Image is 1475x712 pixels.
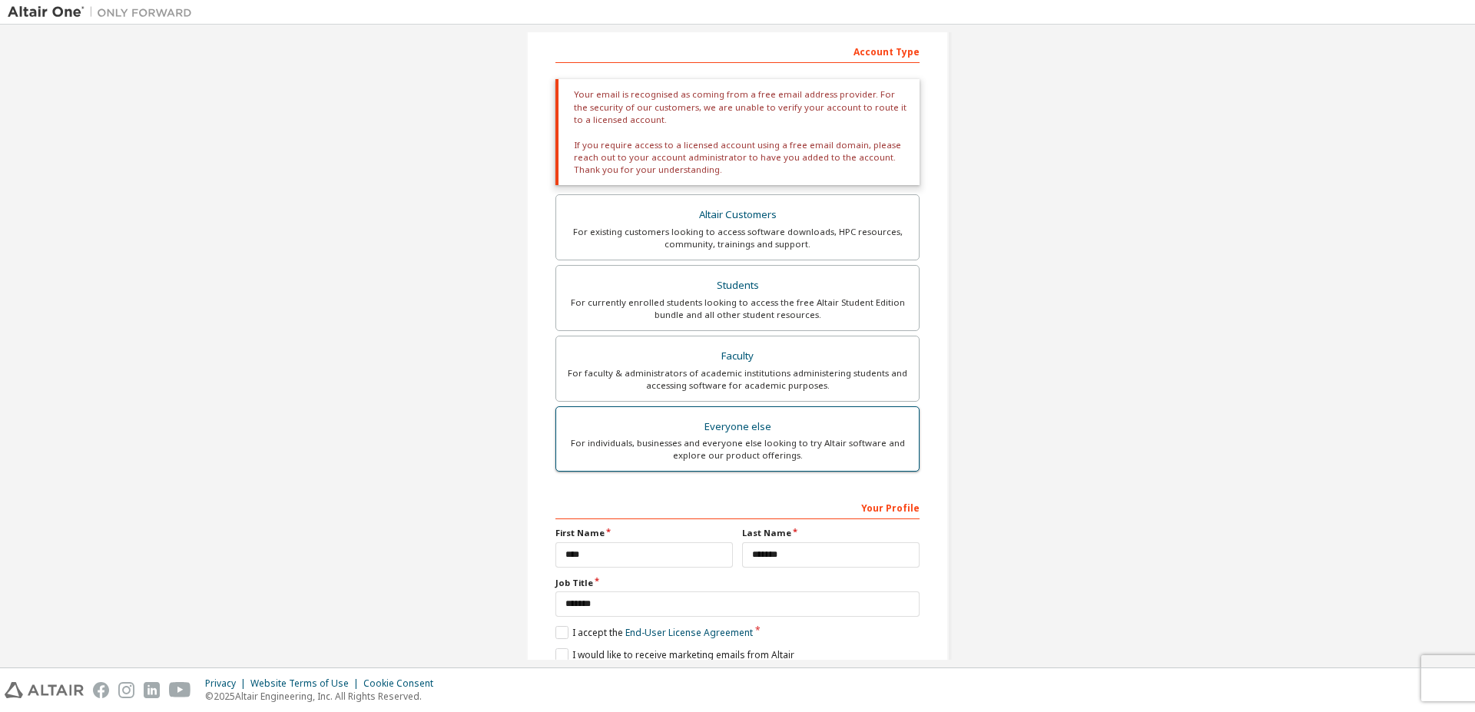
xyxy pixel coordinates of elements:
img: Altair One [8,5,200,20]
label: Job Title [555,577,920,589]
label: First Name [555,527,733,539]
div: For individuals, businesses and everyone else looking to try Altair software and explore our prod... [565,437,910,462]
img: youtube.svg [169,682,191,698]
div: For currently enrolled students looking to access the free Altair Student Edition bundle and all ... [565,296,910,321]
label: I accept the [555,626,753,639]
div: Your email is recognised as coming from a free email address provider. For the security of our cu... [555,79,920,185]
img: altair_logo.svg [5,682,84,698]
label: I would like to receive marketing emails from Altair [555,648,794,661]
img: instagram.svg [118,682,134,698]
div: Everyone else [565,416,910,438]
div: Altair Customers [565,204,910,226]
div: Website Terms of Use [250,677,363,690]
p: © 2025 Altair Engineering, Inc. All Rights Reserved. [205,690,442,703]
div: Account Type [555,38,920,63]
div: For existing customers looking to access software downloads, HPC resources, community, trainings ... [565,226,910,250]
div: Your Profile [555,495,920,519]
div: Students [565,275,910,296]
img: facebook.svg [93,682,109,698]
div: Cookie Consent [363,677,442,690]
div: For faculty & administrators of academic institutions administering students and accessing softwa... [565,367,910,392]
img: linkedin.svg [144,682,160,698]
div: Privacy [205,677,250,690]
a: End-User License Agreement [625,626,753,639]
label: Last Name [742,527,920,539]
div: Faculty [565,346,910,367]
